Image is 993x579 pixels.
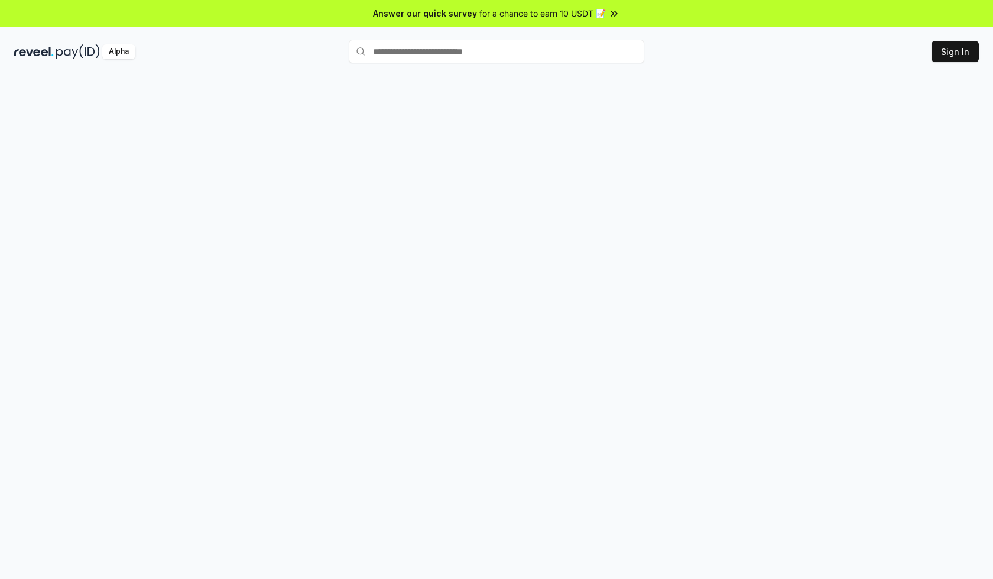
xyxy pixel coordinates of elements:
[56,44,100,59] img: pay_id
[14,44,54,59] img: reveel_dark
[932,41,979,62] button: Sign In
[102,44,135,59] div: Alpha
[373,7,477,20] span: Answer our quick survey
[479,7,606,20] span: for a chance to earn 10 USDT 📝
